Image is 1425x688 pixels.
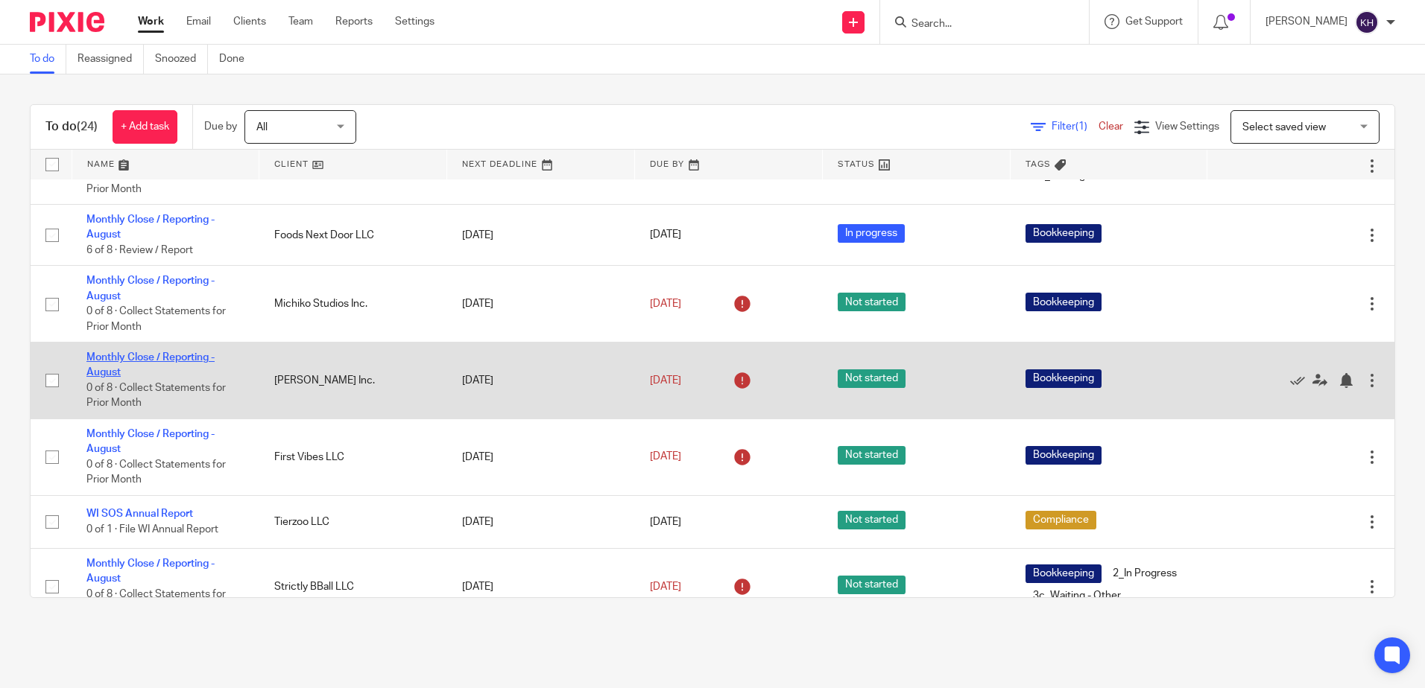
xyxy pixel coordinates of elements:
[113,110,177,144] a: + Add task
[86,589,226,615] span: 0 of 8 · Collect Statements for Prior Month
[1026,293,1102,311] span: Bookkeeping
[86,352,215,378] a: Monthly Close / Reporting - August
[259,205,447,266] td: Foods Next Door LLC
[86,509,193,519] a: WI SOS Annual Report
[86,168,226,194] span: 0 of 8 · Collect Statements for Prior Month
[1026,446,1102,465] span: Bookkeeping
[155,45,208,74] a: Snoozed
[650,582,681,592] span: [DATE]
[1026,564,1102,583] span: Bookkeeping
[204,119,237,134] p: Due by
[1290,373,1312,388] a: Mark as done
[45,119,98,135] h1: To do
[77,121,98,133] span: (24)
[259,266,447,343] td: Michiko Studios Inc.
[259,418,447,495] td: First Vibes LLC
[838,446,906,465] span: Not started
[650,375,681,386] span: [DATE]
[86,275,215,301] a: Monthly Close / Reporting - August
[78,45,144,74] a: Reassigned
[30,12,104,32] img: Pixie
[650,517,681,527] span: [DATE]
[233,14,266,29] a: Clients
[650,452,681,462] span: [DATE]
[1242,122,1326,133] span: Select saved view
[1026,224,1102,243] span: Bookkeeping
[447,205,635,266] td: [DATE]
[838,369,906,388] span: Not started
[335,14,373,29] a: Reports
[1266,14,1347,29] p: [PERSON_NAME]
[1026,369,1102,388] span: Bookkeeping
[259,549,447,625] td: Strictly BBall LLC
[838,293,906,311] span: Not started
[288,14,313,29] a: Team
[86,459,226,485] span: 0 of 8 · Collect Statements for Prior Month
[86,306,226,332] span: 0 of 8 · Collect Statements for Prior Month
[650,299,681,309] span: [DATE]
[1099,121,1123,132] a: Clear
[838,511,906,529] span: Not started
[447,343,635,419] td: [DATE]
[219,45,256,74] a: Done
[86,429,215,454] a: Monthly Close / Reporting - August
[447,266,635,343] td: [DATE]
[256,122,268,133] span: All
[1052,121,1099,132] span: Filter
[259,343,447,419] td: [PERSON_NAME] Inc.
[838,576,906,594] span: Not started
[447,495,635,548] td: [DATE]
[86,558,215,584] a: Monthly Close / Reporting - August
[86,245,193,255] span: 6 of 8 · Review / Report
[186,14,211,29] a: Email
[86,383,226,409] span: 0 of 8 · Collect Statements for Prior Month
[447,418,635,495] td: [DATE]
[1026,587,1128,605] span: 3c_Waiting - Other
[1355,10,1379,34] img: svg%3E
[138,14,164,29] a: Work
[910,18,1044,31] input: Search
[30,45,66,74] a: To do
[838,224,905,243] span: In progress
[1026,160,1051,168] span: Tags
[86,524,218,535] span: 0 of 1 · File WI Annual Report
[1105,564,1184,583] span: 2_In Progress
[259,495,447,548] td: Tierzoo LLC
[86,214,215,240] a: Monthly Close / Reporting - August
[395,14,435,29] a: Settings
[1125,16,1183,27] span: Get Support
[1026,511,1096,529] span: Compliance
[447,549,635,625] td: [DATE]
[1075,121,1087,132] span: (1)
[1155,121,1219,132] span: View Settings
[650,230,681,241] span: [DATE]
